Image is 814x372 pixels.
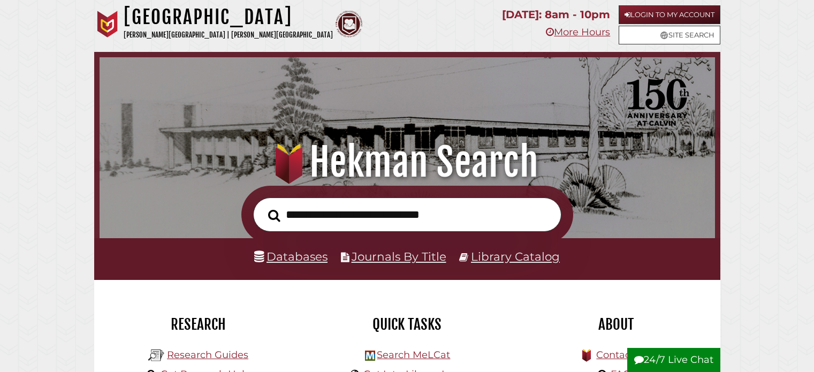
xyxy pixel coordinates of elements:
a: Search MeLCat [377,349,450,361]
p: [DATE]: 8am - 10pm [502,5,610,24]
h2: Research [102,315,295,333]
h1: [GEOGRAPHIC_DATA] [124,5,333,29]
a: Contact Us [596,349,649,361]
a: Databases [254,249,328,263]
h2: About [520,315,712,333]
i: Search [268,209,280,222]
img: Calvin University [94,11,121,37]
a: More Hours [546,26,610,38]
img: Hekman Library Logo [148,347,164,363]
h1: Hekman Search [111,139,702,186]
a: Library Catalog [471,249,560,263]
img: Calvin Theological Seminary [336,11,362,37]
button: Search [263,206,286,225]
a: Login to My Account [619,5,720,24]
a: Journals By Title [352,249,446,263]
p: [PERSON_NAME][GEOGRAPHIC_DATA] | [PERSON_NAME][GEOGRAPHIC_DATA] [124,29,333,41]
a: Site Search [619,26,720,44]
a: Research Guides [167,349,248,361]
h2: Quick Tasks [311,315,504,333]
img: Hekman Library Logo [365,351,375,361]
